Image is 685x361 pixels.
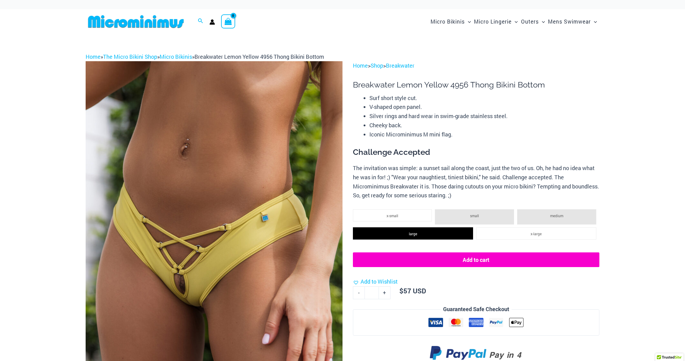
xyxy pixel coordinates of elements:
span: Micro Bikinis [431,14,465,29]
span: x-large [531,231,542,236]
bdi: 57 USD [399,286,426,295]
span: Menu Toggle [539,14,545,29]
span: $ [399,286,403,295]
img: MM SHOP LOGO FLAT [86,15,186,28]
a: Mens SwimwearMenu ToggleMenu Toggle [546,12,598,31]
a: Add to Wishlist [353,277,398,286]
li: Cheeky back. [369,121,599,130]
li: x-small [353,209,432,221]
span: large [409,231,417,236]
a: Micro Bikinis [160,53,192,60]
a: Micro BikinisMenu ToggleMenu Toggle [429,12,472,31]
a: Home [353,62,368,69]
li: Surf short style cut. [369,94,599,103]
span: medium [550,213,563,218]
a: Breakwater [386,62,414,69]
a: - [353,286,365,299]
span: small [470,213,479,218]
a: + [379,286,391,299]
input: Product quantity [365,286,379,299]
span: » » » [86,53,324,60]
h1: Breakwater Lemon Yellow 4956 Thong Bikini Bottom [353,80,599,90]
li: V-shaped open panel. [369,102,599,112]
li: Silver rings and hard wear in swim-grade stainless steel. [369,112,599,121]
span: Add to Wishlist [361,278,398,285]
h3: Challenge Accepted [353,147,599,158]
span: Menu Toggle [465,14,471,29]
span: Menu Toggle [512,14,518,29]
a: Account icon link [209,19,215,25]
p: > > [353,61,599,70]
span: Menu Toggle [591,14,597,29]
a: Home [86,53,101,60]
span: Mens Swimwear [548,14,591,29]
a: Search icon link [198,17,203,25]
li: small [435,209,514,225]
span: Micro Lingerie [474,14,512,29]
span: Breakwater Lemon Yellow 4956 Thong Bikini Bottom [194,53,324,60]
a: View Shopping Cart, empty [221,14,235,28]
li: medium [517,209,596,225]
p: The invitation was simple: a sunset sail along the coast, just the two of us. Oh, he had no idea ... [353,164,599,200]
nav: Site Navigation [428,11,599,32]
a: Micro LingerieMenu ToggleMenu Toggle [472,12,519,31]
a: OutersMenu ToggleMenu Toggle [520,12,546,31]
li: large [353,227,473,240]
span: Outers [521,14,539,29]
li: x-large [476,227,596,240]
li: Iconic Microminimus M mini flag. [369,130,599,139]
span: x-small [387,213,398,218]
button: Add to cart [353,252,599,267]
a: The Micro Bikini Shop [103,53,157,60]
legend: Guaranteed Safe Checkout [441,305,512,314]
a: Shop [371,62,383,69]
